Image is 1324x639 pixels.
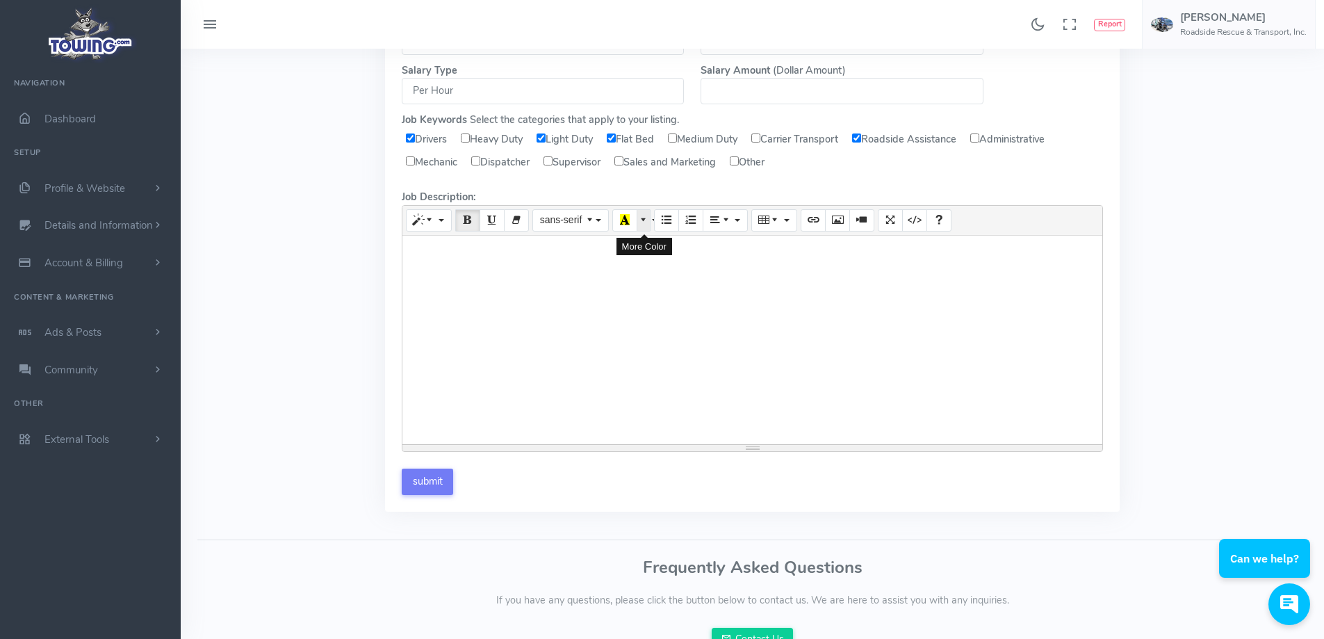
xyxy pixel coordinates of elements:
[637,209,651,232] button: More Color
[541,152,606,173] label: Supervisor
[406,209,451,232] button: Style
[406,134,415,143] input: Drivers
[773,63,846,77] span: (Dollar Amount)
[970,134,979,143] input: Administrative
[403,129,452,150] label: Drivers
[534,129,598,150] label: Light Duty
[44,363,98,377] span: Community
[471,156,480,165] input: Dispatcher
[537,134,546,143] input: Light Duty
[665,129,743,150] label: Medium Duty
[849,129,962,150] label: Roadside Assistance
[1180,12,1307,23] h5: [PERSON_NAME]
[751,134,760,143] input: Carrier Transport
[1151,17,1173,32] img: user-image
[402,113,467,127] b: Job Keywords
[532,209,609,232] button: Font Family
[461,134,470,143] input: Heavy Duty
[967,129,1050,150] label: Administrative
[1094,19,1125,31] button: Report
[197,558,1307,576] h3: Frequently Asked Questions
[44,256,123,270] span: Account & Billing
[406,156,415,165] input: Mechanic
[825,209,850,232] button: Picture
[44,112,96,126] span: Dashboard
[1209,501,1324,639] iframe: Conversations
[727,152,770,173] label: Other
[878,209,903,232] button: Full Screen
[678,209,703,232] button: Ordered list (CTRL+SHIFT+NUM8)
[1180,28,1307,37] h6: Roadside Rescue & Transport, Inc.
[544,156,553,165] input: Supervisor
[458,129,528,150] label: Heavy Duty
[402,63,457,77] b: Salary Type
[607,134,616,143] input: Flat Bed
[612,209,637,232] button: Recent Color
[468,152,535,173] label: Dispatcher
[403,152,463,173] label: Mechanic
[614,156,623,165] input: Sales and Marketing
[801,209,826,232] button: Link (CTRL+K)
[902,209,927,232] button: Code View
[44,432,109,446] span: External Tools
[668,134,677,143] input: Medium Duty
[44,219,153,233] span: Details and Information
[926,209,951,232] button: Help
[44,4,138,63] img: logo
[540,214,582,225] span: sans-serif
[616,238,672,256] div: More Color
[703,209,748,232] button: Paragraph
[654,209,679,232] button: Unordered list (CTRL+SHIFT+NUM7)
[44,325,101,339] span: Ads & Posts
[852,134,861,143] input: Roadside Assistance
[701,63,770,77] b: Salary Amount
[604,129,660,150] label: Flat Bed
[44,181,125,195] span: Profile & Website
[504,209,529,232] button: Remove Font Style (CTRL+\)
[730,156,739,165] input: Other
[612,152,721,173] label: Sales and Marketing
[751,209,796,232] button: Table
[402,469,453,495] input: submit
[749,129,844,150] label: Carrier Transport
[455,209,480,232] button: Bold (CTRL+B)
[402,445,1102,451] div: resize
[480,209,505,232] button: Underline (CTRL+U)
[197,593,1307,608] p: If you have any questions, please click the button below to contact us. We are here to assist you...
[849,209,874,232] button: Video
[470,113,679,128] label: Select the categories that apply to your listing.
[402,190,476,204] b: Job Description:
